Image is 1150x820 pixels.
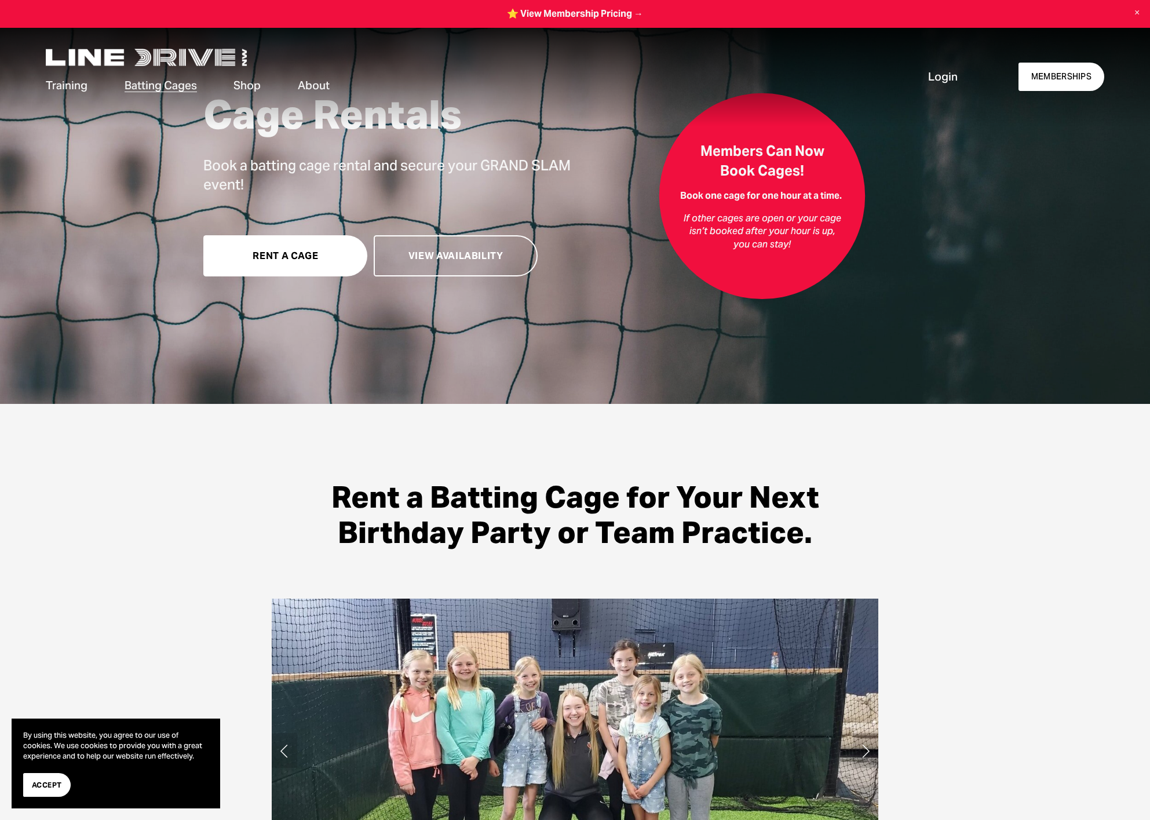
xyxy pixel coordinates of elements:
[125,76,197,94] a: folder dropdown
[12,719,220,808] section: Cookie banner
[203,92,572,137] h1: Cage Rentals
[928,69,958,85] a: Login
[46,49,246,66] img: LineDrive NorthWest
[32,779,62,790] span: Accept
[298,78,330,93] span: About
[306,480,845,550] h2: Rent a Batting Cage for Your Next Birthday Party or Team Practice.
[46,78,87,93] span: Training
[272,733,297,768] a: Previous Slide
[125,78,197,93] span: Batting Cages
[233,76,261,94] a: Shop
[374,235,538,276] a: View Availability
[680,189,842,202] strong: Book one cage for one hour at a time.
[203,156,572,195] p: Book a batting cage rental and secure your GRAND SLAM event!
[1018,63,1104,91] a: MEMBERSHIPS
[700,142,824,180] strong: Members Can Now Book Cages!
[203,235,367,276] a: Rent a Cage
[23,773,71,797] button: Accept
[23,730,209,761] p: By using this website, you agree to our use of cookies. We use cookies to provide you with a grea...
[298,76,330,94] a: folder dropdown
[46,76,87,94] a: folder dropdown
[853,733,878,768] a: Next Slide
[684,212,844,250] em: If other cages are open or your cage isn’t booked after your hour is up, you can stay!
